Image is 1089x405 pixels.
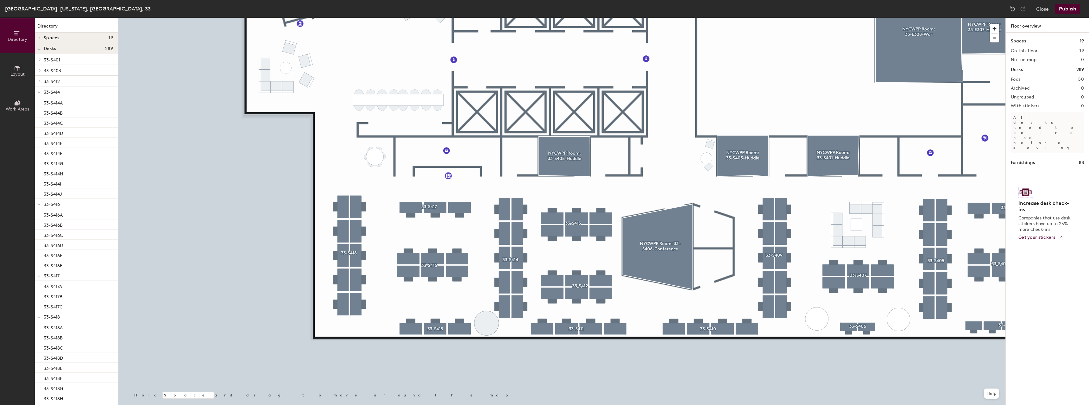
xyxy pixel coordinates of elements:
[1018,235,1063,240] a: Get your stickers
[44,119,63,126] p: 33-S414C
[44,282,62,289] p: 33-S417A
[1011,112,1084,153] p: All desks need to be in a pod before saving
[6,106,29,112] span: Work Areas
[1011,48,1038,54] h2: On this floor
[105,46,113,51] span: 289
[44,292,62,300] p: 33-S417B
[1018,200,1073,213] h4: Increase desk check-ins
[1036,4,1049,14] button: Close
[44,384,63,391] p: 33-S418G
[1011,159,1035,166] h1: Furnishings
[44,190,62,197] p: 33-S414J
[44,394,63,402] p: 33-S418H
[44,364,62,371] p: 33-S418E
[1076,66,1084,73] h1: 289
[44,159,63,167] p: 33-S414G
[1011,86,1029,91] h2: Archived
[44,221,63,228] p: 33-S416B
[44,344,63,351] p: 33-S418C
[1011,77,1020,82] h2: Pods
[44,314,60,320] span: 33-S418
[1055,4,1080,14] button: Publish
[44,149,62,156] p: 33-S414F
[44,129,63,136] p: 33-S414D
[1018,235,1055,240] span: Get your stickers
[10,72,25,77] span: Layout
[1006,18,1089,33] h1: Floor overview
[1080,38,1084,45] h1: 19
[44,79,60,84] span: 33-S412
[44,211,63,218] p: 33-S416A
[44,109,63,116] p: 33-S414B
[1011,66,1023,73] h1: Desks
[44,251,62,258] p: 33-S416E
[44,354,63,361] p: 33-S418D
[44,139,62,146] p: 33-S414E
[1018,215,1073,232] p: Companies that use desk stickers have up to 25% more check-ins.
[44,374,62,381] p: 33-S418F
[1020,6,1026,12] img: Redo
[44,323,63,331] p: 33-S418A
[44,231,63,238] p: 33-S416C
[1011,57,1036,62] h2: Not on map
[1011,104,1040,109] h2: With stickers
[1078,77,1084,82] h2: 50
[1081,57,1084,62] h2: 0
[1079,159,1084,166] h1: 88
[35,23,118,33] h1: Directory
[1010,6,1016,12] img: Undo
[44,90,60,95] span: 33-S414
[8,37,27,42] span: Directory
[1081,104,1084,109] h2: 0
[44,57,60,63] span: 33-S401
[984,389,999,399] button: Help
[44,180,61,187] p: 33-S414I
[44,302,63,310] p: 33-S417C
[44,169,63,177] p: 33-S414H
[1081,95,1084,100] h2: 0
[44,333,63,341] p: 33-S418B
[44,202,60,207] span: 33-S416
[44,241,63,248] p: 33-S416D
[1018,187,1033,198] img: Sticker logo
[44,35,60,41] span: Spaces
[1080,48,1084,54] h2: 19
[1011,95,1034,100] h2: Ungrouped
[44,46,56,51] span: Desks
[44,273,60,279] span: 33-S417
[1011,38,1026,45] h1: Spaces
[109,35,113,41] span: 19
[44,98,63,106] p: 33-S414A
[1081,86,1084,91] h2: 0
[5,5,151,13] div: [GEOGRAPHIC_DATA], [US_STATE], [GEOGRAPHIC_DATA], 33
[44,68,61,73] span: 33-S403
[44,261,62,269] p: 33-S416F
